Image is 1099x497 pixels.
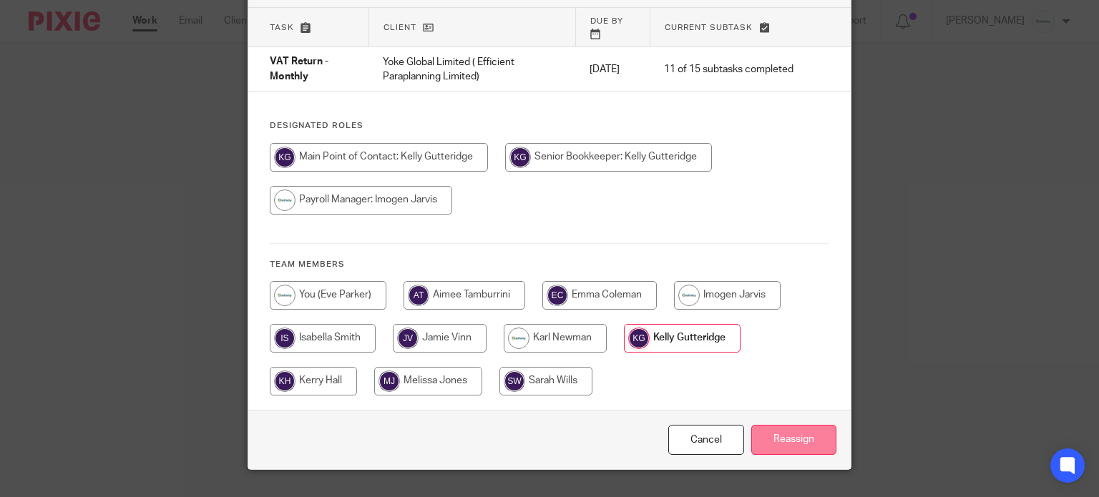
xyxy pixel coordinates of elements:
[383,55,561,84] p: Yoke Global Limited ( Efficient Paraplanning Limited)
[270,24,294,31] span: Task
[590,17,623,25] span: Due by
[668,425,744,456] a: Close this dialog window
[270,259,830,270] h4: Team members
[751,425,836,456] input: Reassign
[650,47,808,92] td: 11 of 15 subtasks completed
[590,62,635,77] p: [DATE]
[270,57,328,82] span: VAT Return - Monthly
[665,24,753,31] span: Current subtask
[270,120,830,132] h4: Designated Roles
[384,24,416,31] span: Client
